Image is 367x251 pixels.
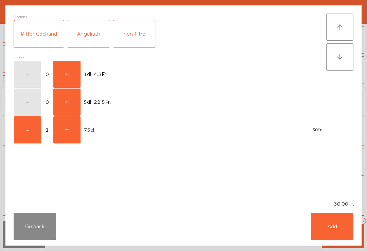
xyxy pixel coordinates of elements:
[94,98,111,107] span: 22.5Fr.
[14,14,27,20] span: Options
[336,23,344,31] i: arrow_upward
[113,20,156,47] div: non-filtré
[84,125,94,135] span: 75cl
[5,200,362,208] div: 30.00Fr.
[14,213,56,240] button: Go back
[311,213,353,240] button: Add
[53,61,81,88] button: +
[94,70,107,79] span: 4.5Fr.
[42,98,53,107] span: 0
[53,116,81,143] button: +
[84,70,91,79] span: 1dl
[336,53,344,61] i: arrow_downward
[14,116,41,143] button: -
[67,20,110,47] div: Angelrath
[326,43,353,71] button: arrow_downward
[53,89,81,116] button: +
[310,126,323,134] span: +30Fr.
[326,14,353,41] button: arrow_upward
[42,70,53,79] span: 0
[42,125,53,135] span: 1
[14,20,64,47] div: Ritter-Cochand
[84,98,91,107] span: 5dl
[14,54,326,60] div: Extras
